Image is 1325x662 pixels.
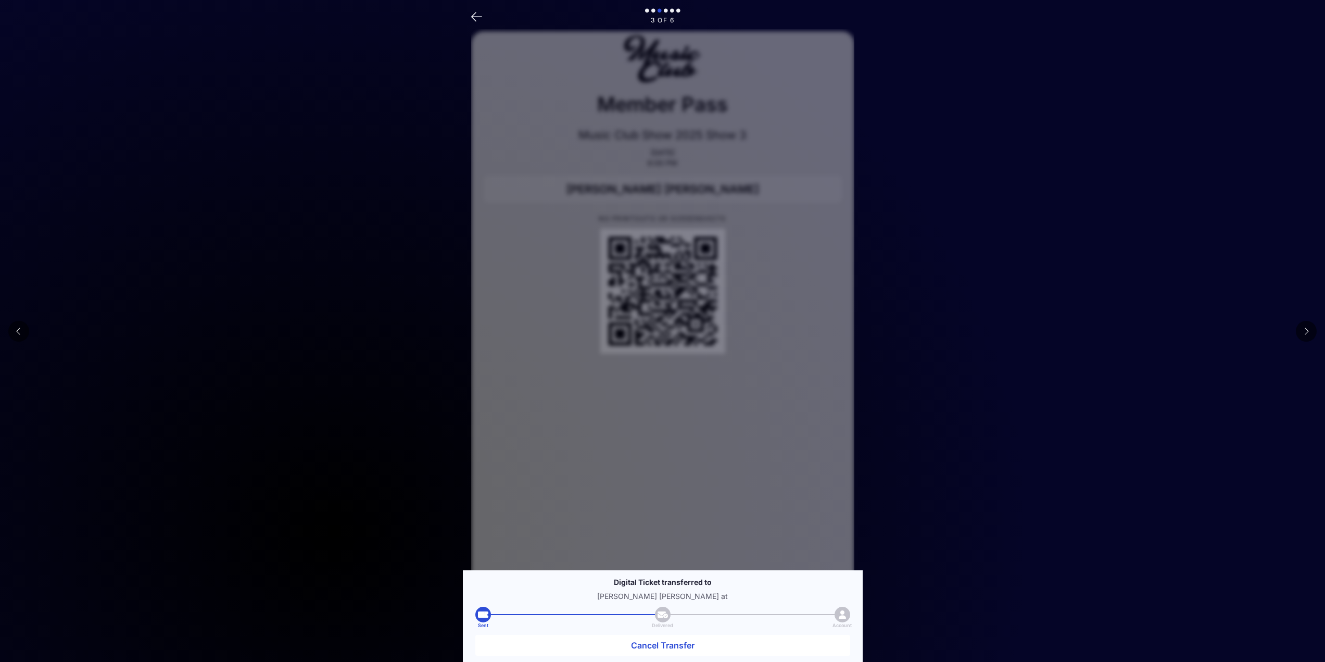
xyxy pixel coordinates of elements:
p: Member Pass [484,89,842,119]
p: [PERSON_NAME] [PERSON_NAME] at [475,592,850,601]
div: [PERSON_NAME] [PERSON_NAME] [484,176,842,203]
p: NO PRINTOUTS OR SCREENSHOTS [484,215,842,222]
p: [DATE] [484,148,842,157]
p: 6:00 PM [484,159,842,167]
p: Digital Ticket transferred to [475,577,850,588]
div: QR Code [600,229,725,354]
p: 3 of 6 [471,17,854,24]
span: Account [832,622,852,628]
span: Delivered [652,622,673,628]
span: Sent [478,622,488,628]
button: Cancel Transfer [475,635,850,656]
p: Music Club Show 2025 Show 3 [484,128,842,142]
